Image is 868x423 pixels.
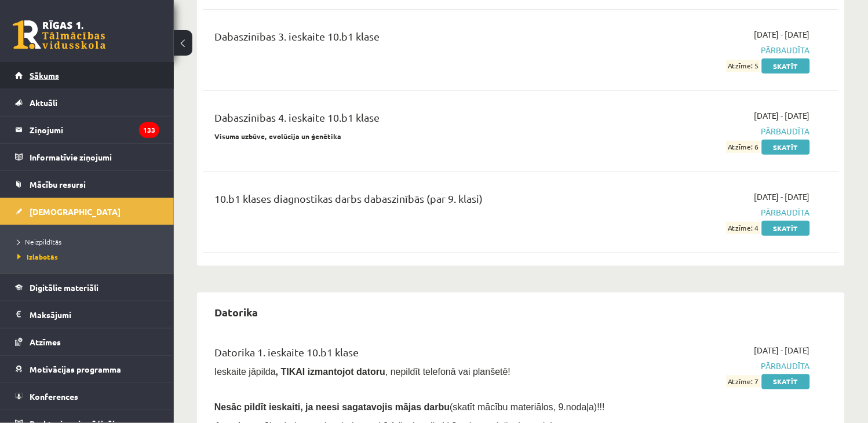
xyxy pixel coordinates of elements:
span: [DATE] - [DATE] [754,344,810,356]
a: Rīgas 1. Tālmācības vidusskola [13,20,105,49]
span: [DATE] - [DATE] [754,28,810,41]
i: 133 [139,122,159,138]
a: Aktuāli [15,89,159,116]
a: Motivācijas programma [15,356,159,382]
span: (skatīt mācību materiālos, 9.nodaļa)!!! [450,403,605,413]
a: Maksājumi [15,301,159,328]
a: Mācību resursi [15,171,159,198]
span: [DEMOGRAPHIC_DATA] [30,206,121,217]
span: Atzīme: 7 [727,375,760,388]
span: Motivācijas programma [30,364,121,374]
a: Skatīt [762,140,810,155]
legend: Maksājumi [30,301,159,328]
a: Digitālie materiāli [15,274,159,301]
div: Dabaszinības 4. ieskaite 10.b1 klase [214,110,606,131]
span: Neizpildītās [17,237,61,246]
span: Atzīme: 4 [727,222,760,234]
h2: Datorika [203,298,269,326]
a: Atzīmes [15,329,159,355]
span: Izlabotās [17,252,58,261]
a: Konferences [15,383,159,410]
span: [DATE] - [DATE] [754,110,810,122]
a: Skatīt [762,59,810,74]
legend: Informatīvie ziņojumi [30,144,159,170]
a: Izlabotās [17,251,162,262]
b: , TIKAI izmantojot datoru [276,367,385,377]
span: Mācību resursi [30,179,86,189]
span: Atzīmes [30,337,61,347]
div: 10.b1 klases diagnostikas darbs dabaszinībās (par 9. klasi) [214,191,606,212]
a: Ziņojumi133 [15,116,159,143]
a: Informatīvie ziņojumi [15,144,159,170]
span: Digitālie materiāli [30,282,99,293]
span: Ieskaite jāpilda , nepildīt telefonā vai planšetē! [214,367,510,377]
span: Aktuāli [30,97,57,108]
span: Atzīme: 5 [727,60,760,72]
span: Pārbaudīta [623,125,810,137]
span: Sākums [30,70,59,81]
a: Skatīt [762,374,810,389]
strong: Visuma uzbūve, evolūcija un ģenētika [214,132,341,141]
a: Neizpildītās [17,236,162,247]
div: Dabaszinības 3. ieskaite 10.b1 klase [214,28,606,50]
a: Sākums [15,62,159,89]
span: Atzīme: 6 [727,141,760,153]
legend: Ziņojumi [30,116,159,143]
a: Skatīt [762,221,810,236]
span: Konferences [30,391,78,402]
span: Nesāc pildīt ieskaiti, ja neesi sagatavojis mājas darbu [214,403,450,413]
div: Datorika 1. ieskaite 10.b1 klase [214,344,606,366]
span: Pārbaudīta [623,360,810,372]
span: Pārbaudīta [623,44,810,56]
a: [DEMOGRAPHIC_DATA] [15,198,159,225]
span: Pārbaudīta [623,206,810,218]
span: [DATE] - [DATE] [754,191,810,203]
